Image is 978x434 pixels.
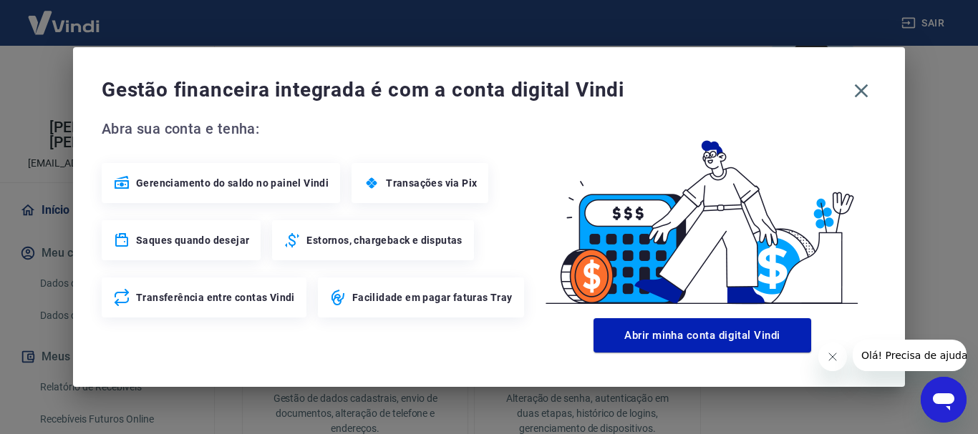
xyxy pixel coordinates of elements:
span: Olá! Precisa de ajuda? [9,10,120,21]
iframe: Mensagem da empresa [853,340,967,371]
span: Abra sua conta e tenha: [102,117,528,140]
span: Gestão financeira integrada é com a conta digital Vindi [102,76,846,104]
img: Good Billing [528,117,876,312]
span: Facilidade em pagar faturas Tray [352,290,513,305]
span: Gerenciamento do saldo no painel Vindi [136,176,329,190]
iframe: Botão para abrir a janela de mensagens [921,377,967,423]
span: Estornos, chargeback e disputas [306,233,462,247]
iframe: Fechar mensagem [818,342,847,371]
span: Transações via Pix [386,176,477,190]
button: Abrir minha conta digital Vindi [594,318,811,352]
span: Transferência entre contas Vindi [136,290,295,305]
span: Saques quando desejar [136,233,249,247]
